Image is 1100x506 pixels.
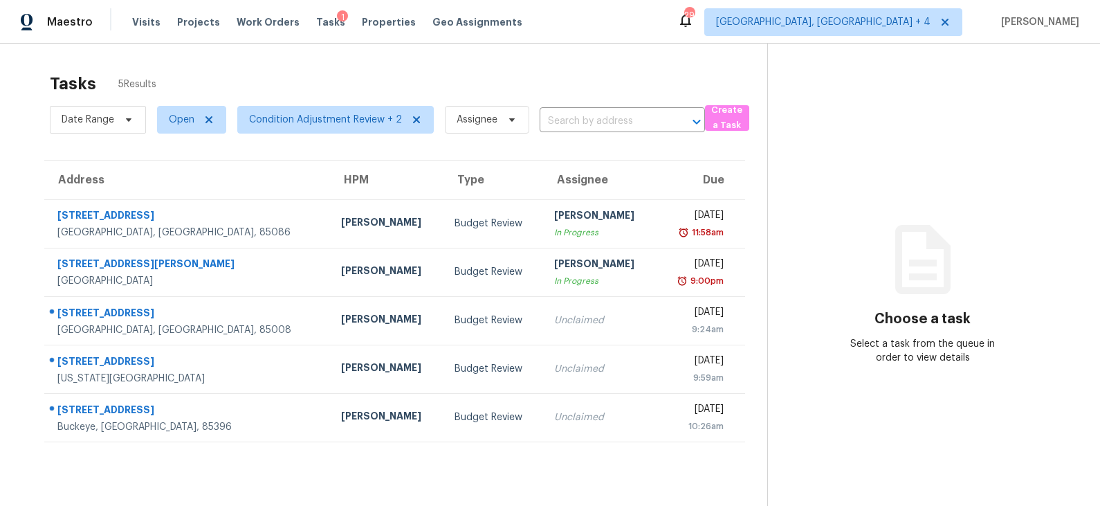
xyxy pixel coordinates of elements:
[687,112,706,132] button: Open
[455,362,532,376] div: Budget Review
[668,371,723,385] div: 9:59am
[341,361,432,378] div: [PERSON_NAME]
[57,403,319,420] div: [STREET_ADDRESS]
[688,274,724,288] div: 9:00pm
[362,15,416,29] span: Properties
[169,113,194,127] span: Open
[44,161,330,199] th: Address
[50,77,96,91] h2: Tasks
[341,409,432,426] div: [PERSON_NAME]
[554,226,645,240] div: In Progress
[455,217,532,231] div: Budget Review
[712,102,742,134] span: Create a Task
[57,354,319,372] div: [STREET_ADDRESS]
[668,354,723,371] div: [DATE]
[540,111,666,132] input: Search by address
[455,265,532,279] div: Budget Review
[341,312,432,329] div: [PERSON_NAME]
[57,306,319,323] div: [STREET_ADDRESS]
[677,274,688,288] img: Overdue Alarm Icon
[57,372,319,386] div: [US_STATE][GEOGRAPHIC_DATA]
[554,362,645,376] div: Unclaimed
[678,226,689,240] img: Overdue Alarm Icon
[716,15,931,29] span: [GEOGRAPHIC_DATA], [GEOGRAPHIC_DATA] + 4
[457,113,497,127] span: Assignee
[668,305,723,323] div: [DATE]
[132,15,161,29] span: Visits
[443,161,543,199] th: Type
[432,15,522,29] span: Geo Assignments
[689,226,724,240] div: 11:58am
[543,161,657,199] th: Assignee
[554,314,645,327] div: Unclaimed
[684,8,694,22] div: 29
[118,78,156,91] span: 5 Results
[874,312,971,326] h3: Choose a task
[668,323,723,336] div: 9:24am
[996,15,1079,29] span: [PERSON_NAME]
[705,105,749,131] button: Create a Task
[249,113,402,127] span: Condition Adjustment Review + 2
[57,420,319,434] div: Buckeye, [GEOGRAPHIC_DATA], 85396
[657,161,744,199] th: Due
[330,161,443,199] th: HPM
[845,337,1000,365] div: Select a task from the queue in order to view details
[62,113,114,127] span: Date Range
[455,410,532,424] div: Budget Review
[668,257,723,274] div: [DATE]
[57,274,319,288] div: [GEOGRAPHIC_DATA]
[177,15,220,29] span: Projects
[237,15,300,29] span: Work Orders
[57,257,319,274] div: [STREET_ADDRESS][PERSON_NAME]
[316,17,345,27] span: Tasks
[337,10,348,24] div: 1
[554,274,645,288] div: In Progress
[668,419,723,433] div: 10:26am
[554,257,645,274] div: [PERSON_NAME]
[668,402,723,419] div: [DATE]
[554,410,645,424] div: Unclaimed
[341,215,432,233] div: [PERSON_NAME]
[341,264,432,281] div: [PERSON_NAME]
[554,208,645,226] div: [PERSON_NAME]
[57,226,319,240] div: [GEOGRAPHIC_DATA], [GEOGRAPHIC_DATA], 85086
[455,314,532,327] div: Budget Review
[668,208,723,226] div: [DATE]
[57,323,319,337] div: [GEOGRAPHIC_DATA], [GEOGRAPHIC_DATA], 85008
[57,208,319,226] div: [STREET_ADDRESS]
[47,15,93,29] span: Maestro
